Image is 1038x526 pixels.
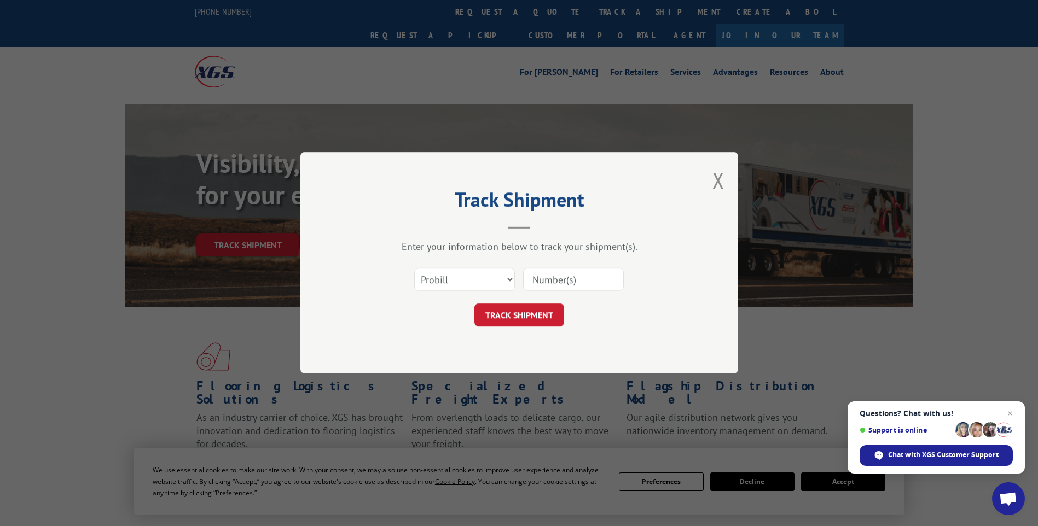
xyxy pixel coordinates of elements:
[523,268,624,291] input: Number(s)
[355,192,683,213] h2: Track Shipment
[888,450,999,460] span: Chat with XGS Customer Support
[1004,407,1017,420] span: Close chat
[474,304,564,327] button: TRACK SHIPMENT
[355,241,683,253] div: Enter your information below to track your shipment(s).
[712,166,724,195] button: Close modal
[992,482,1025,515] div: Open chat
[860,409,1013,418] span: Questions? Chat with us!
[860,445,1013,466] div: Chat with XGS Customer Support
[860,426,952,434] span: Support is online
